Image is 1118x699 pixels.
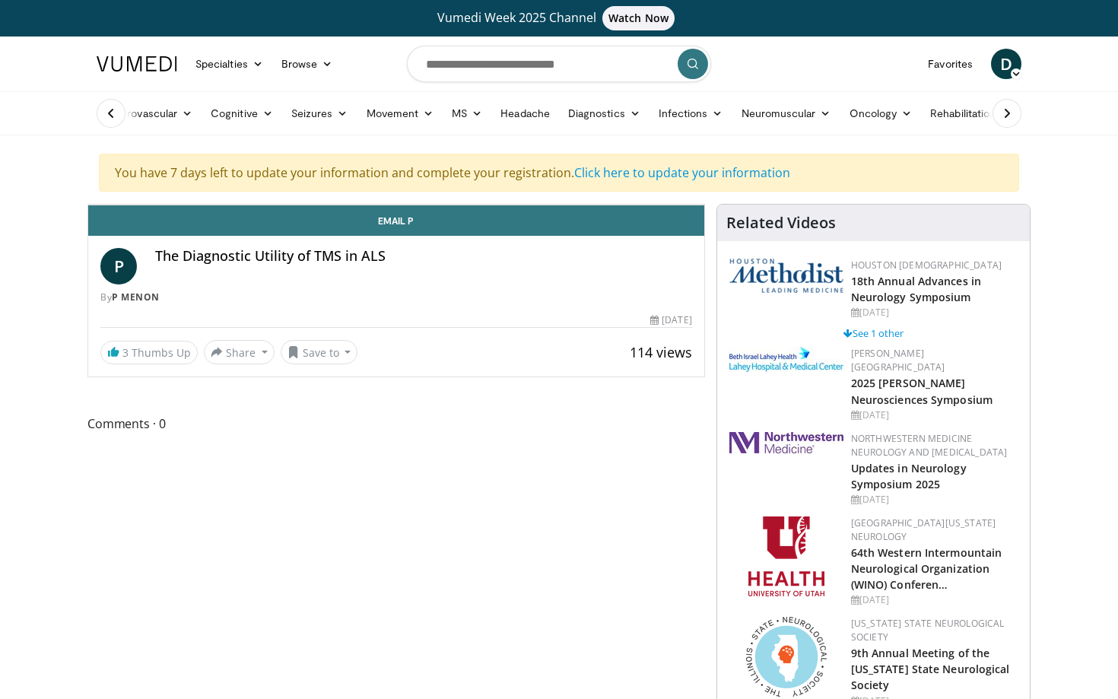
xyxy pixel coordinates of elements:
a: Click here to update your information [574,164,790,181]
img: 2a462fb6-9365-492a-ac79-3166a6f924d8.png.150x105_q85_autocrop_double_scale_upscale_version-0.2.jpg [729,432,843,453]
img: e7977282-282c-4444-820d-7cc2733560fd.jpg.150x105_q85_autocrop_double_scale_upscale_version-0.2.jpg [729,347,843,372]
a: P [100,248,137,284]
a: Cognitive [202,98,282,129]
img: f6362829-b0a3-407d-a044-59546adfd345.png.150x105_q85_autocrop_double_scale_upscale_version-0.2.png [748,516,824,596]
div: [DATE] [851,493,1018,507]
h4: Related Videos [726,214,836,232]
a: Rehabilitation [921,98,1005,129]
a: Vumedi Week 2025 ChannelWatch Now [99,6,1019,30]
span: 3 [122,345,129,360]
span: 114 views [630,343,692,361]
a: Diagnostics [559,98,650,129]
a: Northwestern Medicine Neurology and [MEDICAL_DATA] [851,432,1008,459]
a: Email P [88,205,704,236]
a: Headache [491,98,559,129]
a: See 1 other [843,326,904,340]
h4: The Diagnostic Utility of TMS in ALS [155,248,692,265]
a: Specialties [186,49,272,79]
a: Cerebrovascular [87,98,202,129]
img: 5e4488cc-e109-4a4e-9fd9-73bb9237ee91.png.150x105_q85_autocrop_double_scale_upscale_version-0.2.png [729,259,843,293]
input: Search topics, interventions [407,46,711,82]
div: [DATE] [650,313,691,327]
img: VuMedi Logo [97,56,177,71]
img: 71a8b48c-8850-4916-bbdd-e2f3ccf11ef9.png.150x105_q85_autocrop_double_scale_upscale_version-0.2.png [746,617,827,697]
a: D [991,49,1021,79]
a: Houston [DEMOGRAPHIC_DATA] [851,259,1002,272]
a: P Menon [112,291,160,303]
div: [DATE] [851,408,1018,422]
a: [PERSON_NAME][GEOGRAPHIC_DATA] [851,347,945,373]
a: Updates in Neurology Symposium 2025 [851,461,967,491]
a: 18th Annual Advances in Neurology Symposium [851,274,981,304]
a: 9th Annual Meeting of the [US_STATE] State Neurological Society [851,646,1010,692]
button: Save to [281,340,358,364]
a: Oncology [840,98,922,129]
div: By [100,291,692,304]
a: 3 Thumbs Up [100,341,198,364]
span: Comments 0 [87,414,705,434]
a: Browse [272,49,342,79]
a: [US_STATE] State Neurological Society [851,617,1005,643]
a: Infections [650,98,732,129]
a: 64th Western Intermountain Neurological Organization (WINO) Conferen… [851,545,1002,592]
span: Vumedi Week 2025 Channel [437,9,681,26]
a: MS [443,98,491,129]
div: You have 7 days left to update your information and complete your registration. [99,154,1019,192]
a: Favorites [919,49,982,79]
div: [DATE] [851,593,1018,607]
a: Movement [357,98,443,129]
a: 2025 [PERSON_NAME] Neurosciences Symposium [851,376,993,406]
video-js: Video Player [88,205,704,205]
button: Share [204,340,275,364]
a: Neuromuscular [732,98,840,129]
span: Watch Now [602,6,675,30]
a: Seizures [282,98,357,129]
div: [DATE] [851,306,1018,319]
a: [GEOGRAPHIC_DATA][US_STATE] Neurology [851,516,996,543]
